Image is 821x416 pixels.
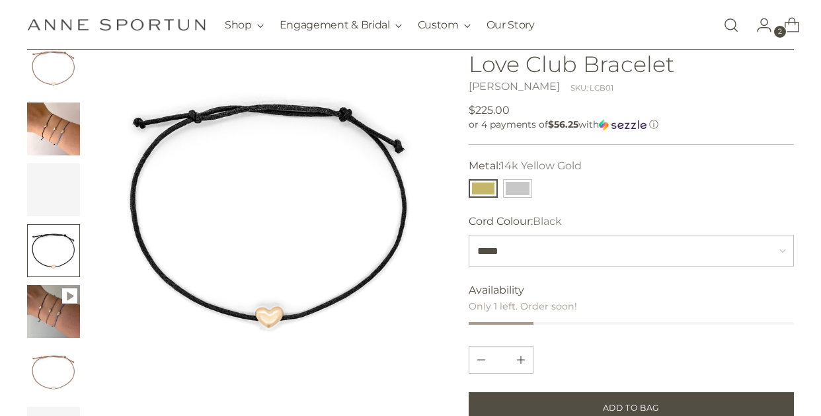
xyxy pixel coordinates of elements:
[469,80,560,93] a: [PERSON_NAME]
[469,118,794,131] div: or 4 payments of with
[469,179,498,198] button: 14k Yellow Gold
[718,12,744,38] a: Open search modal
[500,159,582,172] span: 14k Yellow Gold
[280,11,402,40] button: Engagement & Bridal
[509,347,533,373] button: Subtract product quantity
[225,11,264,40] button: Shop
[746,12,772,38] a: Go to the account page
[599,119,646,131] img: Sezzle
[27,42,80,95] button: Change image to image 1
[27,285,80,338] button: Change image to image 5
[503,179,532,198] button: 14k White Gold
[570,83,613,94] div: SKU: LCB01
[27,103,80,155] button: Change image to image 2
[774,26,786,38] span: 2
[98,42,442,385] img: Love Club Bracelet
[548,118,578,130] span: $56.25
[469,300,577,312] span: Only 1 left. Order soon!
[469,158,582,174] label: Metal:
[469,347,493,373] button: Add product quantity
[533,215,562,228] span: Black
[469,282,524,298] span: Availability
[485,347,517,373] input: Product quantity
[418,11,471,40] button: Custom
[27,346,80,399] button: Change image to image 6
[469,118,794,131] div: or 4 payments of$56.25withSezzle Click to learn more about Sezzle
[773,12,800,38] a: Open cart modal
[27,19,206,31] a: Anne Sportun Fine Jewellery
[469,214,562,229] label: Cord Colour:
[487,11,535,40] a: Our Story
[603,402,660,414] span: Add to Bag
[469,52,794,77] h1: Love Club Bracelet
[27,163,80,216] button: Change image to image 3
[469,103,510,118] span: $225.00
[27,224,80,277] button: Change image to image 4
